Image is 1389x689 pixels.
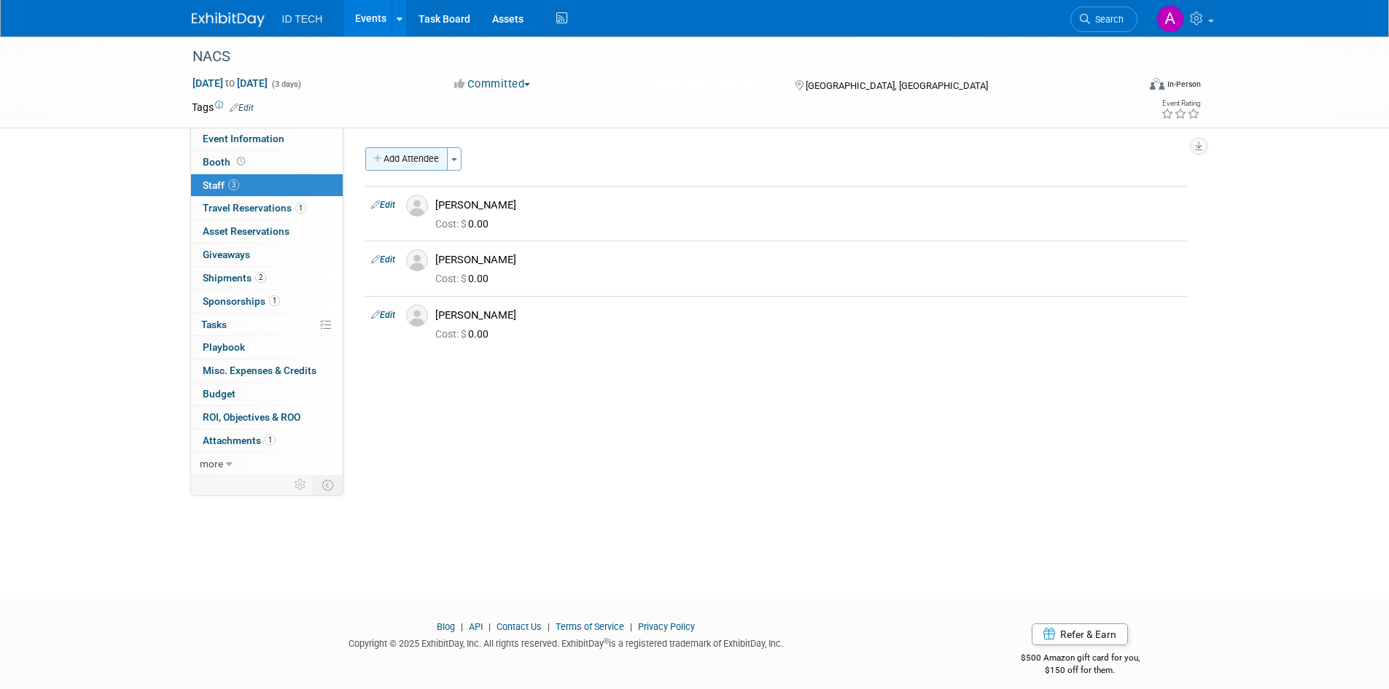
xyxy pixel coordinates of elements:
div: [PERSON_NAME] [435,198,1181,212]
a: Edit [371,310,395,320]
a: Tasks [191,314,343,336]
span: Misc. Expenses & Credits [203,365,316,376]
span: Shipments [203,272,266,284]
a: Blog [437,621,455,632]
a: Terms of Service [556,621,624,632]
span: ID TECH [282,13,323,25]
a: Event Information [191,128,343,150]
div: In-Person [1167,79,1201,90]
a: API [469,621,483,632]
a: Edit [371,254,395,265]
span: Staff [203,179,239,191]
a: Privacy Policy [638,621,695,632]
span: 1 [295,203,306,214]
button: Add Attendee [365,147,448,171]
span: Giveaways [203,249,250,260]
span: 1 [269,295,280,306]
div: Domain Overview [55,86,131,96]
img: website_grey.svg [23,38,35,50]
span: ROI, Objectives & ROO [203,411,300,423]
div: $150 off for them. [962,664,1198,677]
img: tab_keywords_by_traffic_grey.svg [145,85,157,96]
span: | [485,621,494,632]
span: Event Information [203,133,284,144]
div: Event Rating [1161,100,1200,107]
a: Refer & Earn [1032,623,1128,645]
span: more [200,458,223,470]
img: Format-Inperson.png [1150,78,1164,90]
span: 0.00 [435,273,494,284]
span: 0.00 [435,218,494,230]
a: Giveaways [191,244,343,266]
span: Search [1090,14,1124,25]
a: Search [1070,7,1137,32]
img: logo_orange.svg [23,23,35,35]
span: [GEOGRAPHIC_DATA], [GEOGRAPHIC_DATA] [806,80,988,91]
span: Playbook [203,341,245,353]
td: Toggle Event Tabs [313,475,343,494]
a: more [191,453,343,475]
span: | [457,621,467,632]
img: Associate-Profile-5.png [406,249,428,271]
a: Budget [191,383,343,405]
a: Misc. Expenses & Credits [191,359,343,382]
div: Domain: [DOMAIN_NAME] [38,38,160,50]
span: Travel Reservations [203,202,306,214]
span: 0.00 [435,328,494,340]
span: 1 [265,435,276,445]
div: [PERSON_NAME] [435,308,1181,322]
span: | [544,621,553,632]
img: Aileen Sun [1156,5,1184,33]
a: Travel Reservations1 [191,197,343,219]
span: Attachments [203,435,276,446]
span: Booth [203,156,248,168]
sup: ® [604,637,609,645]
span: Asset Reservations [203,225,289,237]
td: Personalize Event Tab Strip [288,475,314,494]
button: Committed [449,77,536,92]
div: Event Format [1051,76,1202,98]
a: Shipments2 [191,267,343,289]
span: [DATE] [DATE] [192,77,268,90]
a: Contact Us [497,621,542,632]
a: Edit [230,103,254,113]
span: Tasks [201,319,227,330]
a: Sponsorships1 [191,290,343,313]
span: Budget [203,388,236,400]
span: 2 [255,272,266,283]
img: ExhibitDay [192,12,265,27]
div: [PERSON_NAME] [435,253,1181,267]
span: (3 days) [271,79,301,89]
a: Attachments1 [191,429,343,452]
a: Booth [191,151,343,174]
img: Associate-Profile-5.png [406,305,428,327]
span: to [223,77,237,89]
a: Staff3 [191,174,343,197]
span: Booth not reserved yet [234,156,248,167]
img: tab_domain_overview_orange.svg [39,85,51,96]
span: | [626,621,636,632]
a: Playbook [191,336,343,359]
div: v 4.0.25 [41,23,71,35]
div: Keywords by Traffic [161,86,246,96]
span: Cost: $ [435,328,468,340]
div: $500 Amazon gift card for you, [962,642,1198,676]
div: NACS [187,44,1116,70]
a: Asset Reservations [191,220,343,243]
span: Cost: $ [435,218,468,230]
span: 3 [228,179,239,190]
a: Edit [371,200,395,210]
img: Associate-Profile-5.png [406,195,428,217]
div: Copyright © 2025 ExhibitDay, Inc. All rights reserved. ExhibitDay is a registered trademark of Ex... [192,634,941,650]
td: Tags [192,100,254,114]
span: Cost: $ [435,273,468,284]
span: Sponsorships [203,295,280,307]
a: ROI, Objectives & ROO [191,406,343,429]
